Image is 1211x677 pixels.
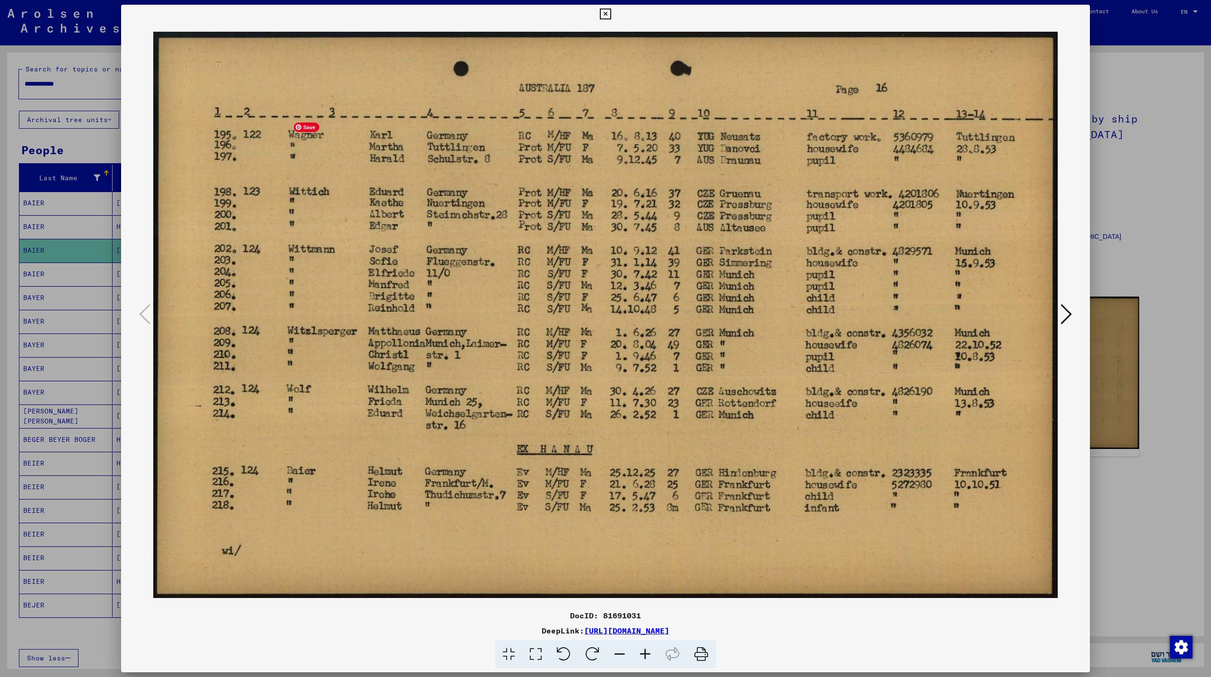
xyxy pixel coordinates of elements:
[1169,635,1192,658] div: Change consent
[153,24,1058,606] img: 001.jpg
[1170,636,1193,659] img: Change consent
[584,626,669,635] a: [URL][DOMAIN_NAME]
[294,123,319,132] span: Save
[121,625,1090,636] div: DeepLink:
[121,610,1090,621] div: DocID: 81691031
